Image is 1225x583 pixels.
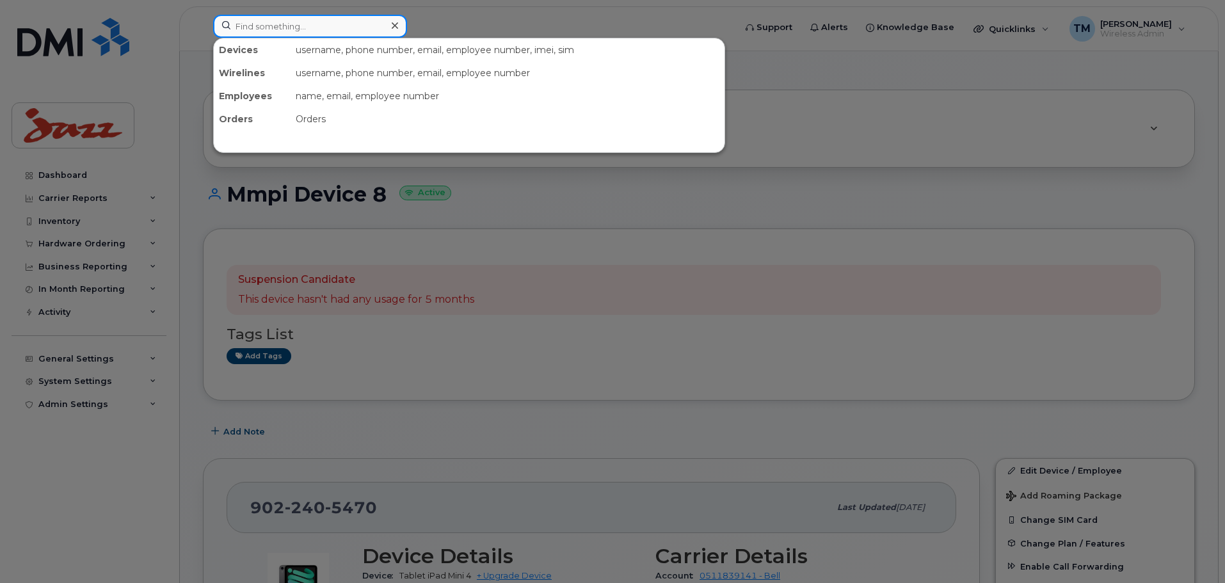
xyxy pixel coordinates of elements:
div: Devices [214,38,291,61]
div: Orders [291,108,725,131]
div: username, phone number, email, employee number, imei, sim [291,38,725,61]
div: Wirelines [214,61,291,84]
div: Employees [214,84,291,108]
div: username, phone number, email, employee number [291,61,725,84]
div: Orders [214,108,291,131]
div: name, email, employee number [291,84,725,108]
